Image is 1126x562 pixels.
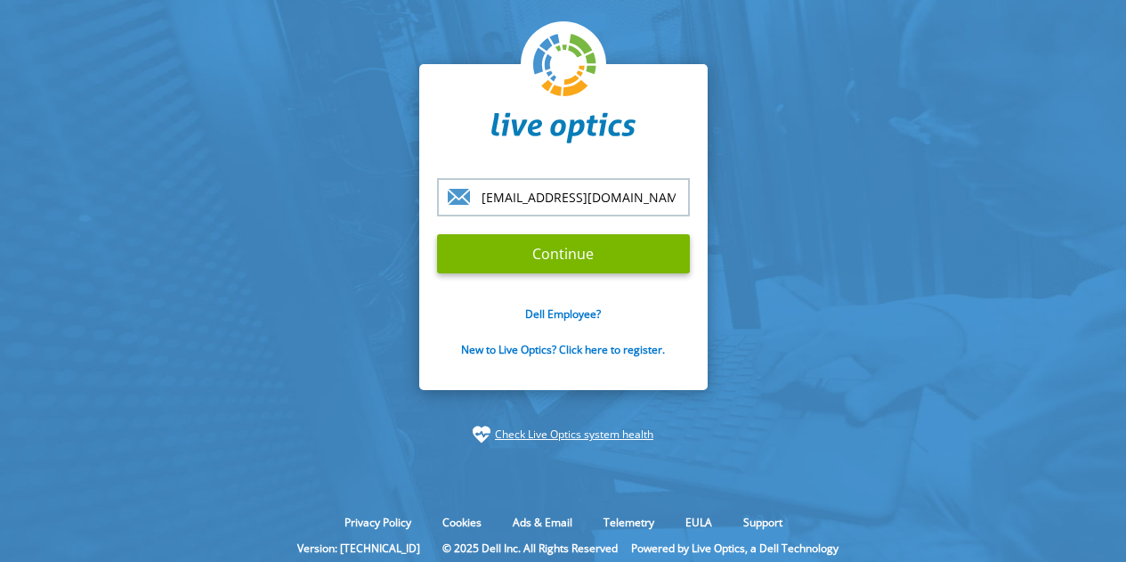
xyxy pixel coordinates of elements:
input: Continue [437,234,690,273]
a: Privacy Policy [331,515,425,530]
img: liveoptics-logo.svg [533,34,597,98]
input: email@address.com [437,178,690,216]
img: status-check-icon.svg [473,426,490,444]
a: New to Live Optics? Click here to register. [461,342,665,357]
a: EULA [672,515,725,530]
a: Dell Employee? [525,306,601,322]
a: Cookies [429,515,495,530]
a: Ads & Email [499,515,586,530]
img: liveoptics-word.svg [491,112,636,144]
a: Telemetry [590,515,668,530]
li: Powered by Live Optics, a Dell Technology [631,541,838,556]
a: Check Live Optics system health [495,426,653,444]
li: © 2025 Dell Inc. All Rights Reserved [433,541,627,556]
a: Support [730,515,796,530]
li: Version: [TECHNICAL_ID] [288,541,429,556]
